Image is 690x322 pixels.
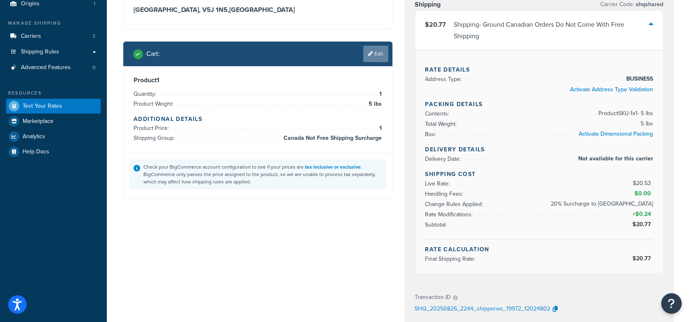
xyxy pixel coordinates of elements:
[6,60,101,75] li: Advanced Features
[624,74,653,84] span: BUSINESS
[6,99,101,114] a: Test Your Rates
[134,6,382,14] h3: [GEOGRAPHIC_DATA], V5J 1N5 , [GEOGRAPHIC_DATA]
[425,170,653,178] h4: Shipping Cost
[425,179,452,188] span: Live Rate:
[425,130,438,139] span: Box:
[367,99,382,109] span: 5 lbs
[425,75,464,83] span: Address Type:
[21,64,71,71] span: Advanced Features
[635,210,653,218] span: $0.24
[425,120,459,128] span: Total Weight:
[425,200,485,208] span: Change Rules Applied:
[134,134,177,142] span: Shipping Group:
[576,154,653,164] span: Not available for this carrier
[134,90,158,98] span: Quantity:
[425,20,446,29] span: $20.77
[6,20,101,27] div: Manage Shipping
[425,210,475,219] span: Rate Modifications:
[134,115,382,123] h4: Additional Details
[425,100,653,109] h4: Packing Details
[632,254,653,263] span: $20.77
[570,85,653,94] a: Activate Address Type Validation
[6,144,101,159] a: Help Docs
[143,163,382,185] div: Check your BigCommerce account configuration to see if your prices are . BigCommerce only passes ...
[6,90,101,97] div: Resources
[6,129,101,144] a: Analytics
[23,103,62,110] span: Test Your Rates
[21,49,59,56] span: Shipping Rules
[6,60,101,75] a: Advanced Features0
[23,133,45,140] span: Analytics
[631,209,653,219] span: +
[23,148,49,155] span: Help Docs
[425,245,653,254] h4: Rate Calculation
[92,33,95,40] span: 2
[425,255,478,263] span: Final Shipping Rate:
[425,109,452,118] span: Contents:
[378,123,382,133] span: 1
[425,190,466,198] span: Handling Fees:
[579,130,653,138] a: Activate Dimensional Packing
[415,303,551,315] p: SHQ_20250826_2244_shipperws_19972_12024802
[6,29,101,44] li: Carriers
[596,109,653,118] span: Product SKU-1 x 1 - 5 lbs
[425,220,449,229] span: Subtotal:
[425,145,653,154] h4: Delivery Details
[425,155,463,163] span: Delivery Date:
[549,199,653,209] span: 20% Surcharge to [GEOGRAPHIC_DATA]
[635,189,653,198] span: $0.00
[94,0,95,7] span: 1
[305,163,361,171] a: tax inclusive or exclusive
[282,133,382,143] span: Canada Not Free Shipping Surcharge
[639,119,653,129] span: 5 lbs
[661,293,682,314] button: Open Resource Center
[6,29,101,44] a: Carriers2
[454,19,649,42] div: Shipping - Ground Canadian Orders Do Not Come With Free Shipping
[21,0,39,7] span: Origins
[92,64,95,71] span: 0
[134,100,175,108] span: Product Weight:
[23,118,53,125] span: Marketplace
[146,50,160,58] h2: Cart :
[633,179,653,188] span: $20.53
[425,65,653,74] h4: Rate Details
[21,33,41,40] span: Carriers
[415,0,441,9] h3: Shipping
[363,46,388,62] a: Edit
[6,44,101,60] a: Shipping Rules
[632,220,653,229] span: $20.77
[415,292,451,303] p: Transaction ID
[6,114,101,129] a: Marketplace
[378,89,382,99] span: 1
[134,124,171,132] span: Product Price:
[134,76,382,84] h3: Product 1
